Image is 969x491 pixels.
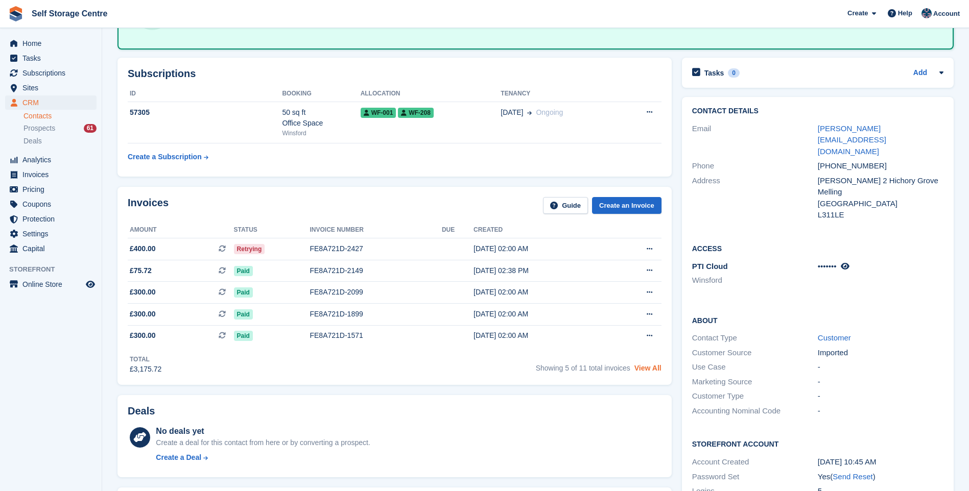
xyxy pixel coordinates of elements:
th: Invoice number [310,222,441,238]
a: menu [5,277,97,291]
span: WF-001 [361,108,396,118]
div: £3,175.72 [130,364,161,375]
span: Showing 5 of 11 total invoices [536,364,630,372]
div: L311LE [818,209,943,221]
a: menu [5,66,97,80]
th: Amount [128,222,234,238]
div: Customer Type [692,390,818,402]
span: Help [898,8,912,18]
a: Guide [543,197,588,214]
th: Booking [282,86,360,102]
span: Paid [234,331,253,341]
div: Phone [692,160,818,172]
div: [DATE] 02:00 AM [474,330,609,341]
div: Imported [818,347,943,359]
span: Analytics [22,153,84,167]
div: Address [692,175,818,221]
div: Melling [818,186,943,198]
h2: Access [692,243,943,253]
a: menu [5,212,97,226]
span: Subscriptions [22,66,84,80]
span: WF-208 [398,108,434,118]
div: - [818,405,943,417]
img: Clair Cole [921,8,932,18]
div: FE8A721D-1899 [310,309,441,320]
span: Online Store [22,277,84,291]
a: menu [5,51,97,65]
a: Prospects 61 [23,123,97,134]
a: menu [5,153,97,167]
span: Settings [22,227,84,241]
div: [DATE] 02:00 AM [474,243,609,254]
div: No deals yet [156,425,370,437]
th: Allocation [361,86,501,102]
span: Prospects [23,124,55,133]
div: Email [692,123,818,158]
span: £75.72 [130,265,152,276]
div: 61 [84,124,97,133]
h2: Storefront Account [692,438,943,449]
span: £300.00 [130,330,156,341]
div: Customer Source [692,347,818,359]
div: Account Created [692,456,818,468]
div: Yes [818,471,943,483]
a: menu [5,182,97,197]
div: [DATE] 10:45 AM [818,456,943,468]
a: menu [5,81,97,95]
div: [DATE] 02:00 AM [474,309,609,320]
span: ••••••• [818,262,837,271]
div: 50 sq ft Office Space [282,107,360,129]
span: Invoices [22,167,84,182]
span: ( ) [830,472,875,481]
div: Marketing Source [692,376,818,388]
div: FE8A721D-1571 [310,330,441,341]
a: Create a Deal [156,452,370,463]
div: Create a Deal [156,452,201,463]
a: menu [5,36,97,51]
span: Paid [234,309,253,320]
div: FE8A721D-2149 [310,265,441,276]
div: - [818,376,943,388]
a: menu [5,95,97,110]
span: Storefront [9,264,102,275]
span: Deals [23,136,42,146]
h2: Tasks [704,68,724,78]
span: Pricing [22,182,84,197]
div: [DATE] 02:00 AM [474,287,609,298]
span: PTI Cloud [692,262,728,271]
div: [GEOGRAPHIC_DATA] [818,198,943,210]
div: Winsford [282,129,360,138]
th: Created [474,222,609,238]
a: Create a Subscription [128,148,208,166]
div: - [818,390,943,402]
a: menu [5,227,97,241]
div: Use Case [692,361,818,373]
div: FE8A721D-2099 [310,287,441,298]
span: £400.00 [130,243,156,254]
a: menu [5,197,97,211]
span: Account [933,9,960,19]
div: - [818,361,943,373]
a: Create an Invoice [592,197,661,214]
div: FE8A721D-2427 [310,243,441,254]
span: £300.00 [130,287,156,298]
div: Create a Subscription [128,152,202,162]
span: Create [847,8,868,18]
th: Tenancy [501,86,620,102]
a: Customer [818,333,851,342]
li: Winsford [692,275,818,286]
span: Protection [22,212,84,226]
h2: Invoices [128,197,169,214]
span: [DATE] [501,107,523,118]
h2: Subscriptions [128,68,661,80]
a: View All [634,364,661,372]
div: Create a deal for this contact from here or by converting a prospect. [156,437,370,448]
span: Ongoing [536,108,563,116]
div: Contact Type [692,332,818,344]
span: Sites [22,81,84,95]
a: Contacts [23,111,97,121]
h2: Contact Details [692,107,943,115]
a: Send Reset [833,472,872,481]
span: £300.00 [130,309,156,320]
h2: About [692,315,943,325]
